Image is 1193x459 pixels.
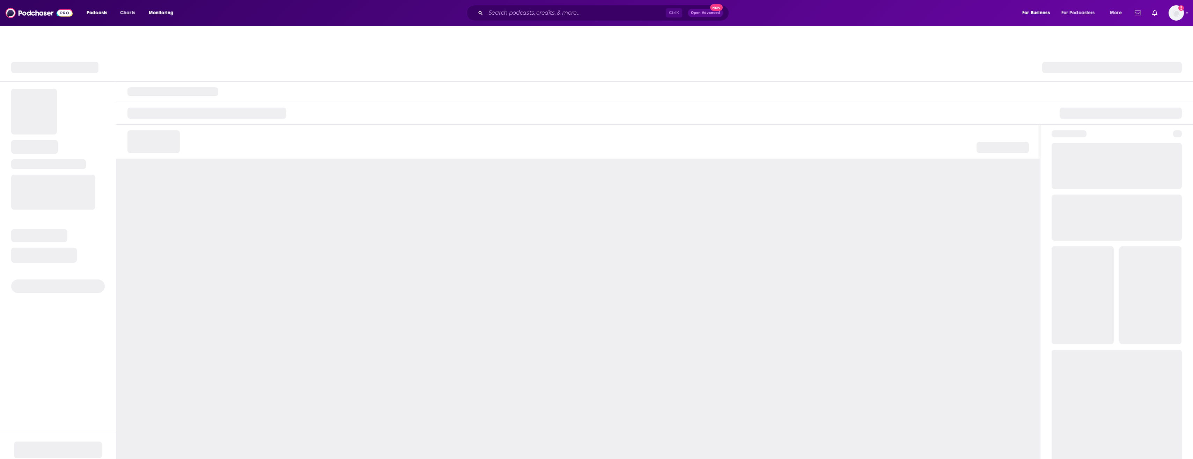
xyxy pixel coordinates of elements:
span: New [710,4,723,11]
span: Open Advanced [691,11,720,15]
button: Open AdvancedNew [688,9,723,17]
button: open menu [1105,7,1131,19]
a: Show notifications dropdown [1149,7,1160,19]
button: open menu [1017,7,1059,19]
svg: Add a profile image [1178,5,1184,11]
button: open menu [82,7,116,19]
span: For Business [1022,8,1050,18]
span: Logged in as alisontucker [1169,5,1184,21]
a: Show notifications dropdown [1132,7,1144,19]
button: open menu [144,7,183,19]
button: open menu [1057,7,1105,19]
input: Search podcasts, credits, & more... [486,7,666,19]
span: Charts [120,8,135,18]
img: Podchaser - Follow, Share and Rate Podcasts [6,6,73,20]
img: User Profile [1169,5,1184,21]
span: Monitoring [149,8,174,18]
div: Search podcasts, credits, & more... [473,5,736,21]
span: Ctrl K [666,8,682,17]
button: Show profile menu [1169,5,1184,21]
span: For Podcasters [1061,8,1095,18]
a: Charts [116,7,139,19]
span: Podcasts [87,8,107,18]
span: More [1110,8,1122,18]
